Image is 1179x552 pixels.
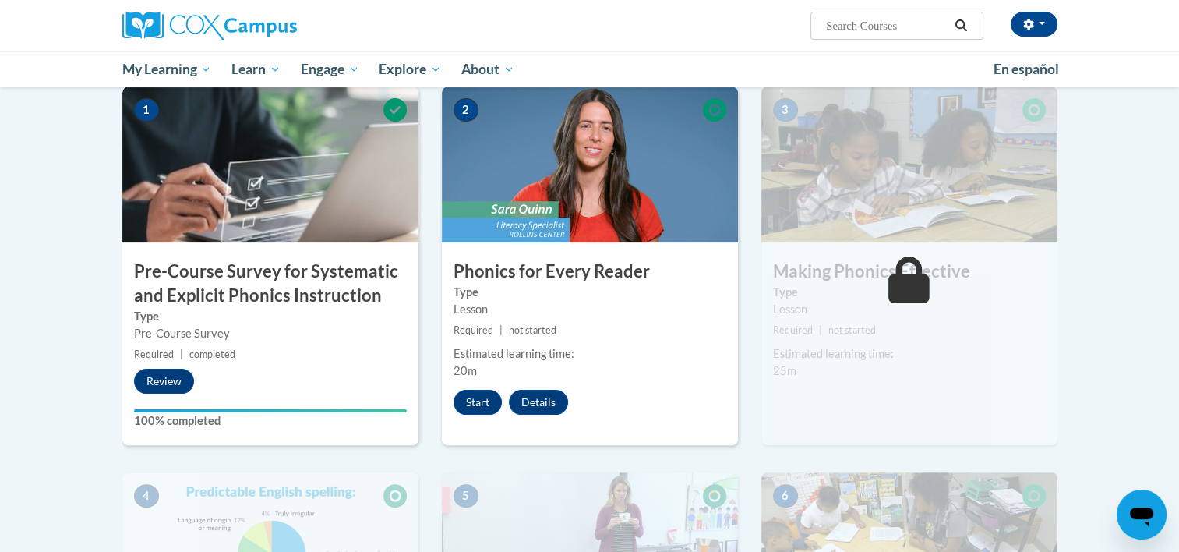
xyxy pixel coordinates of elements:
[122,87,418,242] img: Course Image
[122,60,211,79] span: My Learning
[824,16,949,35] input: Search Courses
[949,16,972,35] button: Search
[454,301,726,318] div: Lesson
[231,60,281,79] span: Learn
[454,390,502,415] button: Start
[454,98,478,122] span: 2
[122,260,418,308] h3: Pre-Course Survey for Systematic and Explicit Phonics Instruction
[454,345,726,363] div: Estimated learning time:
[99,51,1081,87] div: Main menu
[122,12,297,40] img: Cox Campus
[1011,12,1057,37] button: Account Settings
[773,345,1046,363] div: Estimated learning time:
[461,60,514,79] span: About
[442,87,738,242] img: Course Image
[134,412,407,430] label: 100% completed
[1117,490,1167,540] iframe: Button to launch messaging window
[291,51,369,87] a: Engage
[134,409,407,412] div: Your progress
[773,284,1046,301] label: Type
[773,324,813,336] span: Required
[994,61,1059,77] span: En español
[451,51,524,87] a: About
[828,324,876,336] span: not started
[773,484,798,508] span: 6
[134,308,407,325] label: Type
[509,390,568,415] button: Details
[761,87,1057,242] img: Course Image
[180,349,183,360] span: |
[112,51,222,87] a: My Learning
[134,484,159,508] span: 4
[773,364,796,377] span: 25m
[134,369,194,394] button: Review
[454,324,493,336] span: Required
[134,349,174,360] span: Required
[773,301,1046,318] div: Lesson
[134,325,407,342] div: Pre-Course Survey
[454,484,478,508] span: 5
[379,60,441,79] span: Explore
[369,51,451,87] a: Explore
[983,53,1069,86] a: En español
[454,284,726,301] label: Type
[773,98,798,122] span: 3
[499,324,503,336] span: |
[509,324,556,336] span: not started
[819,324,822,336] span: |
[189,349,235,360] span: completed
[454,364,477,377] span: 20m
[442,260,738,284] h3: Phonics for Every Reader
[122,12,418,40] a: Cox Campus
[221,51,291,87] a: Learn
[301,60,359,79] span: Engage
[134,98,159,122] span: 1
[761,260,1057,284] h3: Making Phonics Effective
